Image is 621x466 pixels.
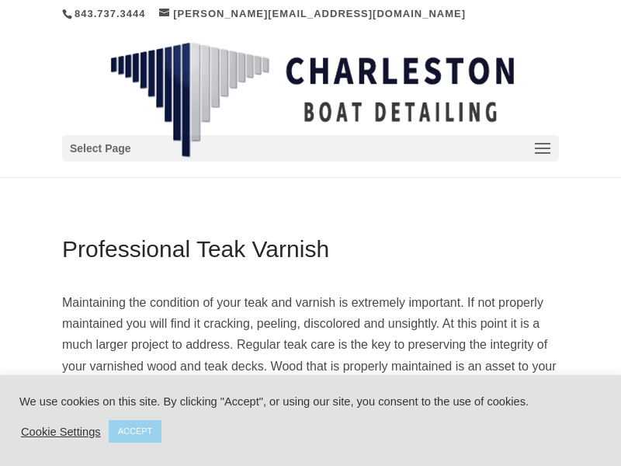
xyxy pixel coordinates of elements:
[21,425,101,439] a: Cookie Settings
[62,292,559,461] p: Maintaining the condition of your teak and varnish is extremely important. If not properly mainta...
[75,8,146,19] a: 843.737.3444
[159,8,466,19] a: [PERSON_NAME][EMAIL_ADDRESS][DOMAIN_NAME]
[62,238,559,269] h1: Professional Teak Varnish
[110,42,514,158] img: Charleston Boat Detailing
[109,420,162,443] a: ACCEPT
[19,395,602,409] div: We use cookies on this site. By clicking "Accept", or using our site, you consent to the use of c...
[70,140,131,158] span: Select Page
